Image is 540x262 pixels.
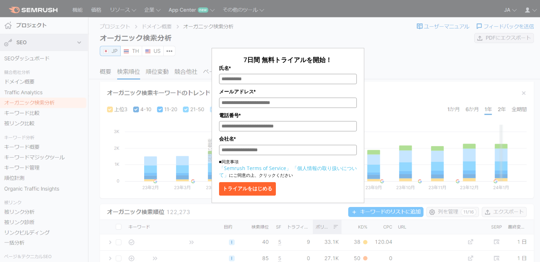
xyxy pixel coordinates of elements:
[244,55,332,64] span: 7日間 無料トライアルを開始！
[219,165,291,171] a: 「Semrush Terms of Service」
[219,182,276,196] button: トライアルをはじめる
[219,159,357,179] p: ■同意事項 にご同意の上、クリックください
[219,111,357,119] label: 電話番号*
[219,88,357,95] label: メールアドレス*
[219,165,357,178] a: 「個人情報の取り扱いについて」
